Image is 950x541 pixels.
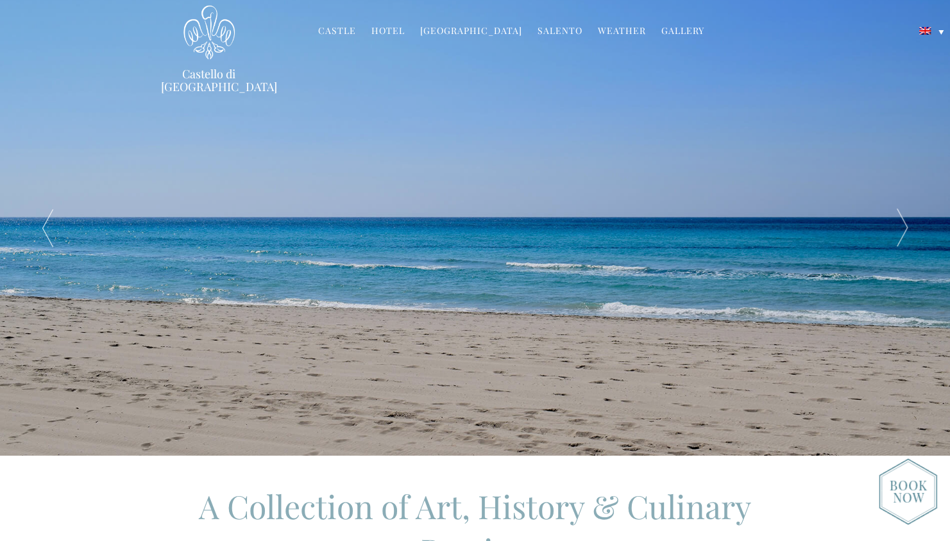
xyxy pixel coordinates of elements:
[598,24,646,39] a: Weather
[420,24,522,39] a: [GEOGRAPHIC_DATA]
[661,24,704,39] a: Gallery
[538,24,582,39] a: Salento
[318,24,356,39] a: Castle
[161,67,257,93] a: Castello di [GEOGRAPHIC_DATA]
[371,24,405,39] a: Hotel
[879,458,937,525] img: new-booknow.png
[183,5,235,60] img: Castello di Ugento
[919,27,931,35] img: English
